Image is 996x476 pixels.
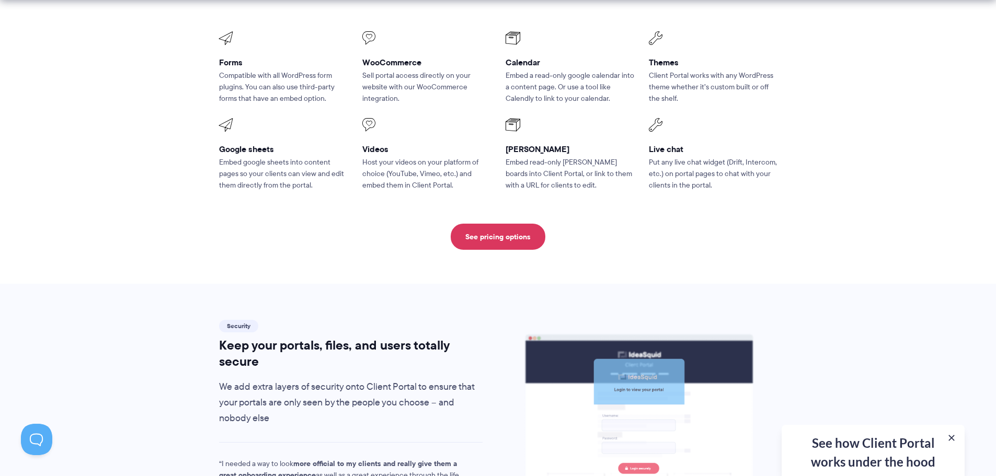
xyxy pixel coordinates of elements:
[506,70,634,105] p: Embed a read-only google calendar into a content page. Or use a tool like Calendly to link to you...
[362,57,491,68] h3: WooCommerce
[649,157,777,191] p: Put any live chat widget (Drift, Intercom, etc.) on portal pages to chat with your clients in the...
[219,70,348,105] p: Compatible with all WordPress form plugins. You can also use third-party forms that have an embed...
[219,144,348,155] h3: Google sheets
[649,57,777,68] h3: Themes
[219,157,348,191] p: Embed google sheets into content pages so your clients can view and edit them directly from the p...
[506,157,634,191] p: Embed read-only [PERSON_NAME] boards into Client Portal, or link to them with a URL for clients t...
[362,157,491,191] p: Host your videos on your platform of choice (YouTube, Vimeo, etc.) and embed them in Client Portal.
[219,320,258,332] span: Security
[451,224,545,250] a: See pricing options
[506,144,634,155] h3: [PERSON_NAME]
[21,424,52,455] iframe: Toggle Customer Support
[362,144,491,155] h3: Videos
[219,338,483,369] h2: Keep your portals, files, and users totally secure
[649,144,777,155] h3: Live chat
[219,379,483,426] p: We add extra layers of security onto Client Portal to ensure that your portals are only seen by t...
[649,70,777,105] p: Client Portal works with any WordPress theme whether it’s custom built or off the shelf.
[506,57,634,68] h3: Calendar
[219,57,348,68] h3: Forms
[362,70,491,105] p: Sell portal access directly on your website with our WooCommerce integration.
